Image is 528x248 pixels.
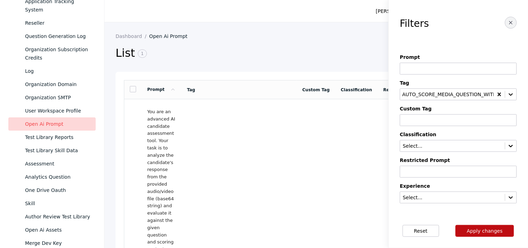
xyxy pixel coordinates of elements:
[400,54,517,60] label: Prompt
[8,197,96,210] a: Skill
[138,49,147,58] span: 1
[384,87,427,92] a: Restricted Prompt
[8,157,96,170] a: Assessment
[8,131,96,144] a: Test Library Reports
[403,225,439,237] button: Reset
[8,104,96,117] a: User Workspace Profile
[25,133,90,141] div: Test Library Reports
[8,210,96,223] a: Author Review Test Library
[25,93,90,102] div: Organization SMTP
[8,16,96,30] a: Reseller
[400,183,517,189] label: Experience
[25,107,90,115] div: User Workspace Profile
[25,45,90,62] div: Organization Subscription Credits
[8,64,96,78] a: Log
[25,146,90,155] div: Test Library Skill Data
[25,19,90,27] div: Reseller
[8,91,96,104] a: Organization SMTP
[400,106,517,111] label: Custom Tag
[149,33,193,39] a: Open Ai Prompt
[116,33,149,39] a: Dashboard
[25,120,90,128] div: Open Ai Prompt
[400,157,517,163] label: Restricted Prompt
[8,43,96,64] a: Organization Subscription Credits
[400,18,429,29] h3: Filters
[25,239,90,247] div: Merge Dev Key
[8,117,96,131] a: Open Ai Prompt
[8,184,96,197] a: One Drive Oauth
[8,170,96,184] a: Analytics Question
[400,80,517,86] label: Tag
[8,223,96,237] a: Open Ai Assets
[8,30,96,43] a: Question Generation Log
[116,46,400,61] h2: List
[400,132,517,137] label: Classification
[187,87,195,92] a: Tag
[25,226,90,234] div: Open Ai Assets
[25,186,90,194] div: One Drive Oauth
[8,144,96,157] a: Test Library Skill Data
[25,160,90,168] div: Assessment
[341,87,372,92] a: Classification
[25,67,90,75] div: Log
[302,87,330,92] a: Custom Tag
[376,7,502,15] div: [PERSON_NAME][EMAIL_ADDRESS][DOMAIN_NAME]
[25,80,90,88] div: Organization Domain
[8,78,96,91] a: Organization Domain
[25,199,90,208] div: Skill
[147,87,176,92] a: Prompt
[456,225,514,237] button: Apply changes
[25,212,90,221] div: Author Review Test Library
[25,173,90,181] div: Analytics Question
[25,32,90,40] div: Question Generation Log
